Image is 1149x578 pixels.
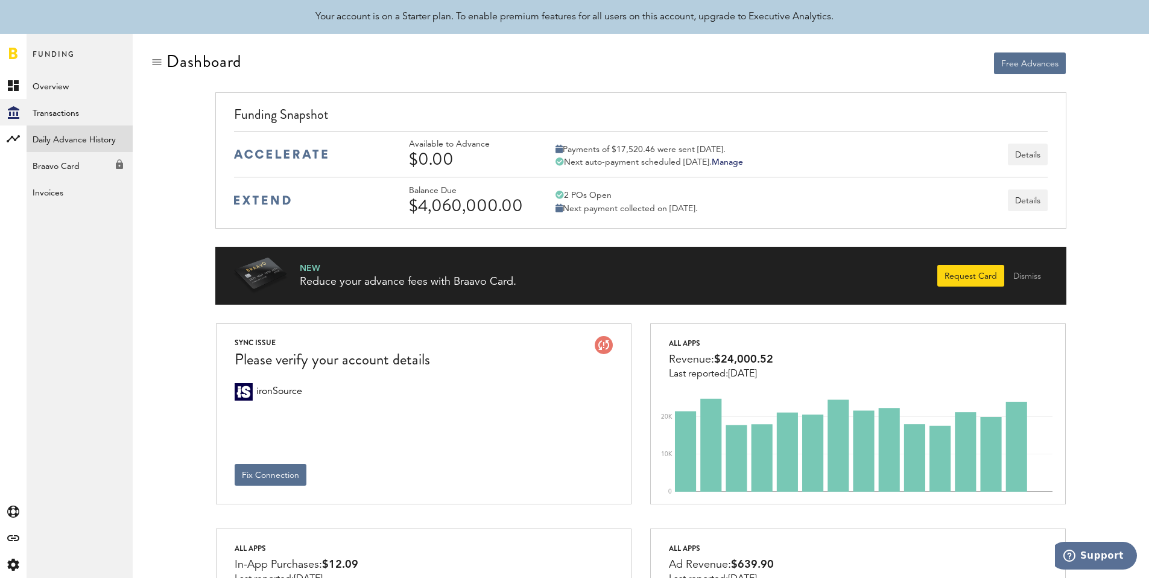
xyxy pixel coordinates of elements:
div: Your account is on a Starter plan. To enable premium features for all users on this account, upgr... [315,10,834,24]
a: Overview [27,72,133,99]
div: Ad Revenue: [669,556,774,574]
div: Available to Advance [409,139,524,150]
div: $4,060,000.00 [409,196,524,215]
span: ironSource [256,383,302,401]
div: Last reported: [669,369,773,380]
div: All apps [669,336,773,351]
div: ironSource [235,383,253,401]
span: Funding [33,47,75,72]
img: extend-medium-blue-logo.svg [234,195,291,205]
div: Next payment collected on [DATE]. [556,203,698,214]
text: 0 [668,489,672,495]
div: SYNC ISSUE [235,336,430,349]
button: Dismiss [1006,265,1048,287]
span: $24,000.52 [714,354,773,365]
text: 10K [661,451,673,457]
div: NEW [300,262,516,275]
div: Balance Due [409,186,524,196]
span: [DATE] [728,369,757,379]
div: Revenue: [669,351,773,369]
button: Details [1008,189,1048,211]
div: 2 POs Open [556,190,698,201]
button: Fix Connection [235,464,306,486]
a: Invoices [27,179,133,205]
div: $0.00 [409,150,524,169]
div: Reduce your advance fees with Braavo Card. [300,275,516,290]
button: Request Card [937,265,1004,287]
div: In-App Purchases: [235,556,358,574]
text: 20K [661,414,673,420]
img: Braavo Card [233,258,288,294]
a: Transactions [27,99,133,125]
button: Details [1008,144,1048,165]
div: Braavo Card [27,152,133,174]
div: Payments of $17,520.46 were sent [DATE]. [556,144,743,155]
button: Free Advances [994,52,1066,74]
div: All apps [235,541,358,556]
div: Please verify your account details [235,349,430,370]
div: All apps [669,541,774,556]
span: $639.90 [731,559,774,570]
a: Manage [712,158,743,167]
span: $12.09 [322,559,358,570]
div: Dashboard [166,52,241,71]
img: account-issue.svg [595,336,613,354]
img: accelerate-medium-blue-logo.svg [234,150,328,159]
iframe: Opens a widget where you can find more information [1055,542,1137,572]
a: Daily Advance History [27,125,133,152]
div: Next auto-payment scheduled [DATE]. [556,157,743,168]
div: Funding Snapshot [234,105,1048,131]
